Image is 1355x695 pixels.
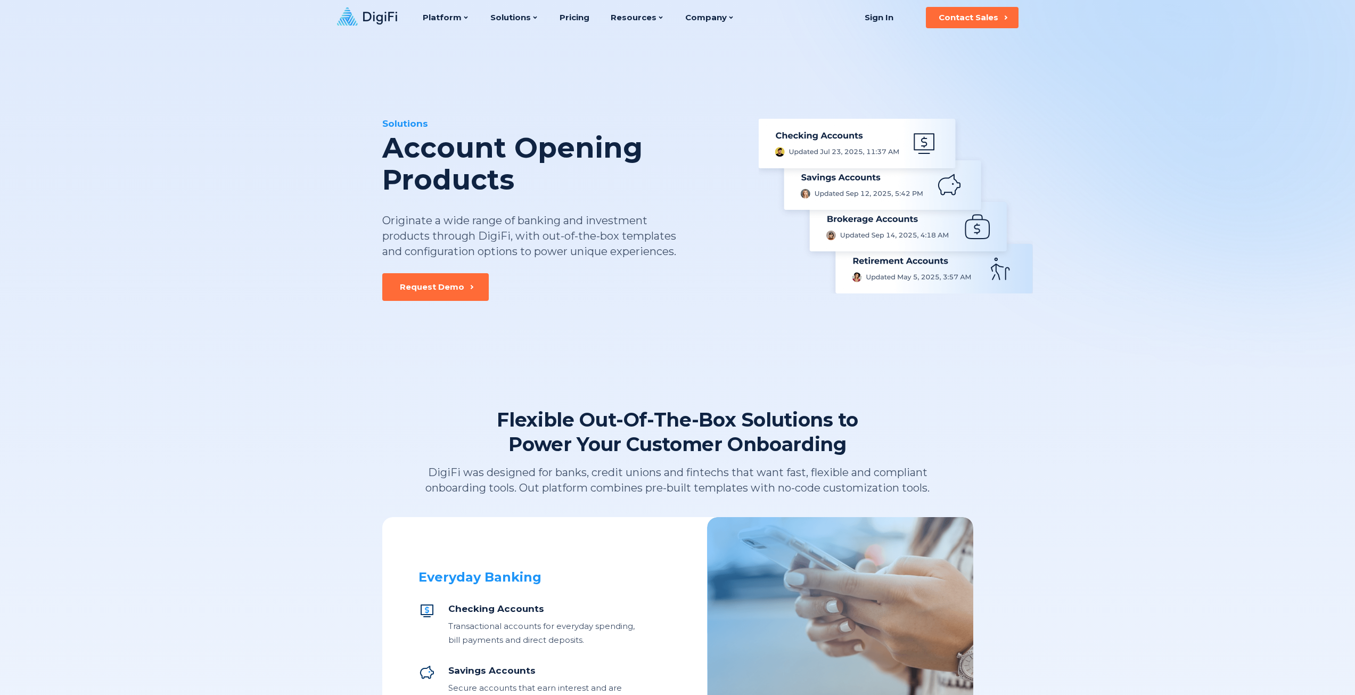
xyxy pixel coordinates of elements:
[448,619,637,647] div: Transactional accounts for everyday spending, bill payments and direct deposits.
[382,117,740,130] div: Solutions
[852,7,907,28] a: Sign In
[382,132,740,196] div: Account Opening Products
[382,273,489,301] button: Request Demo
[400,282,464,292] div: Request Demo
[465,407,891,456] div: Flexible Out-Of-The-Box Solutions to Power Your Customer Onboarding
[448,602,637,615] div: Checking Accounts
[448,664,637,677] div: Savings Accounts
[418,569,637,585] div: Everyday Banking
[405,465,951,496] div: DigiFi was designed for banks, credit unions and fintechs that want fast, flexible and compliant ...
[926,7,1019,28] button: Contact Sales
[382,213,685,259] div: Originate a wide range of banking and investment products through DigiFi, with out-of-the-box tem...
[939,12,998,23] div: Contact Sales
